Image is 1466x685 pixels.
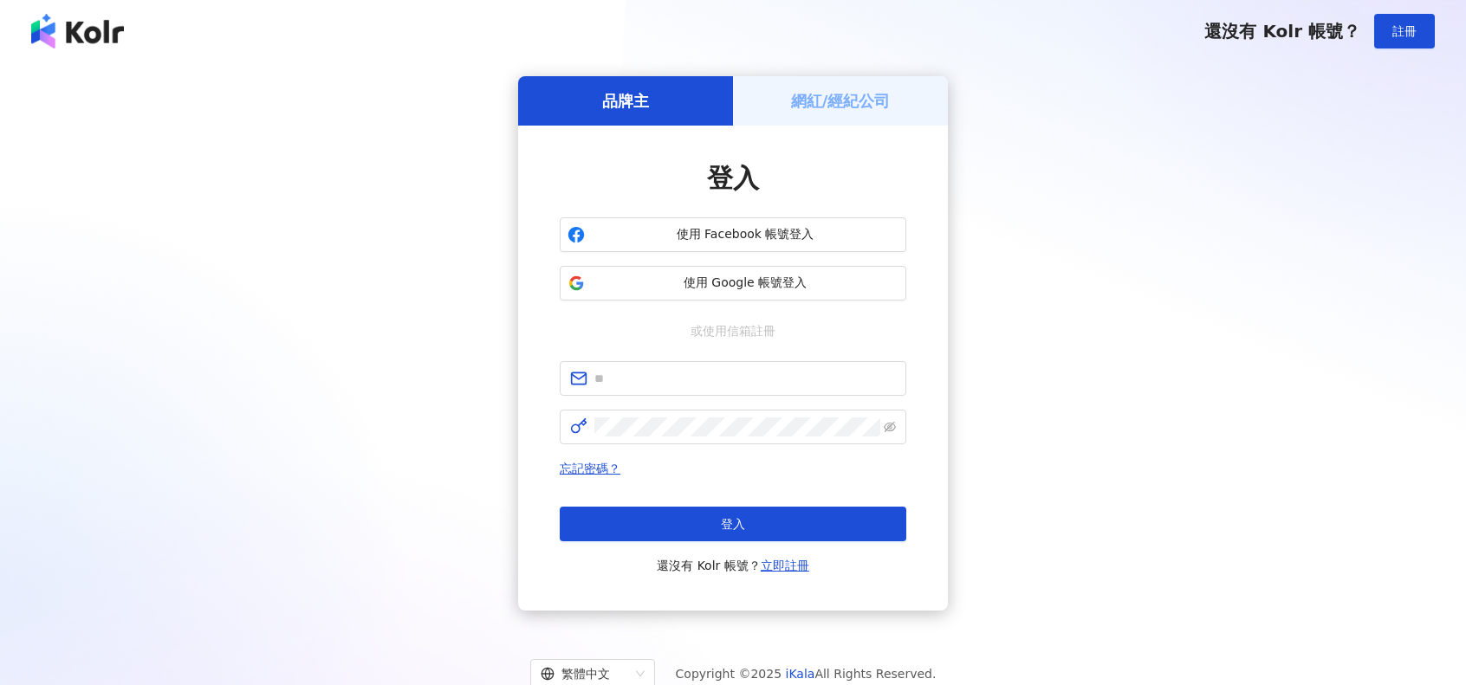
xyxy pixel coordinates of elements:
[592,275,898,292] span: 使用 Google 帳號登入
[721,517,745,531] span: 登入
[1204,21,1360,42] span: 還沒有 Kolr 帳號？
[1392,24,1417,38] span: 註冊
[884,421,896,433] span: eye-invisible
[707,163,759,193] span: 登入
[560,507,906,541] button: 登入
[657,555,809,576] span: 還沒有 Kolr 帳號？
[676,663,937,684] span: Copyright © 2025 All Rights Reserved.
[560,217,906,252] button: 使用 Facebook 帳號登入
[592,226,898,243] span: 使用 Facebook 帳號登入
[560,266,906,300] button: 使用 Google 帳號登入
[786,667,815,681] a: iKala
[678,321,788,340] span: 或使用信箱註冊
[791,90,891,112] h5: 網紅/經紀公司
[761,559,809,572] a: 立即註冊
[1374,14,1435,48] button: 註冊
[602,90,649,112] h5: 品牌主
[560,462,620,475] a: 忘記密碼？
[31,14,124,48] img: logo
